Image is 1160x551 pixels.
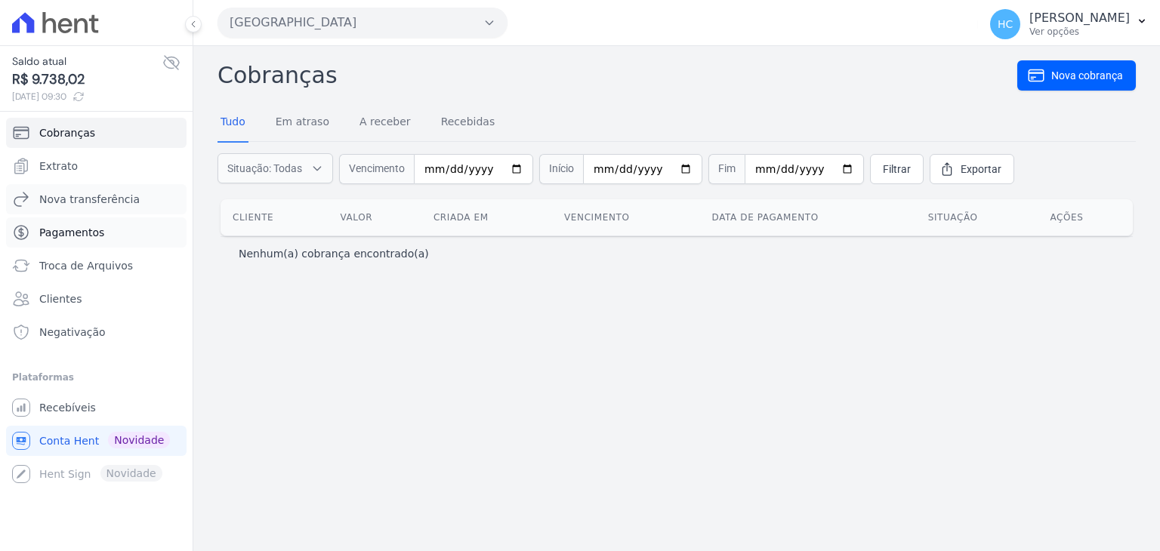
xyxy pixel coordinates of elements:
span: Exportar [961,162,1001,177]
a: Troca de Arquivos [6,251,187,281]
a: Nova cobrança [1017,60,1136,91]
p: Nenhum(a) cobrança encontrado(a) [239,246,429,261]
th: Cliente [221,199,329,235]
a: Exportar [930,154,1014,184]
p: Ver opções [1029,26,1130,38]
span: HC [998,19,1013,29]
span: Recebíveis [39,400,96,415]
span: Extrato [39,159,78,174]
span: Início [539,154,583,184]
h2: Cobranças [217,58,1017,92]
span: Filtrar [883,162,911,177]
span: Situação: Todas [227,161,302,176]
th: Situação [916,199,1038,235]
th: Data de pagamento [700,199,916,235]
span: Cobranças [39,125,95,140]
a: Nova transferência [6,184,187,214]
a: Extrato [6,151,187,181]
th: Vencimento [552,199,700,235]
a: Recebidas [438,103,498,143]
th: Criada em [421,199,552,235]
span: Vencimento [339,154,414,184]
div: Plataformas [12,368,180,386]
a: Recebíveis [6,392,187,423]
a: Negativação [6,317,187,347]
span: Negativação [39,325,106,340]
p: [PERSON_NAME] [1029,11,1130,26]
a: A receber [356,103,414,143]
span: Clientes [39,291,82,306]
th: Ações [1038,199,1133,235]
a: Pagamentos [6,217,187,248]
span: Pagamentos [39,225,104,240]
nav: Sidebar [12,118,180,489]
span: Novidade [108,432,170,448]
th: Valor [329,199,421,235]
span: Nova transferência [39,192,140,207]
span: Fim [708,154,745,184]
span: R$ 9.738,02 [12,69,162,90]
button: HC [PERSON_NAME] Ver opções [978,3,1160,45]
span: Nova cobrança [1051,68,1123,83]
a: Cobranças [6,118,187,148]
a: Filtrar [870,154,924,184]
a: Em atraso [273,103,332,143]
a: Clientes [6,284,187,314]
span: Conta Hent [39,433,99,448]
button: [GEOGRAPHIC_DATA] [217,8,507,38]
span: [DATE] 09:30 [12,90,162,103]
button: Situação: Todas [217,153,333,183]
span: Saldo atual [12,54,162,69]
span: Troca de Arquivos [39,258,133,273]
a: Conta Hent Novidade [6,426,187,456]
a: Tudo [217,103,248,143]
